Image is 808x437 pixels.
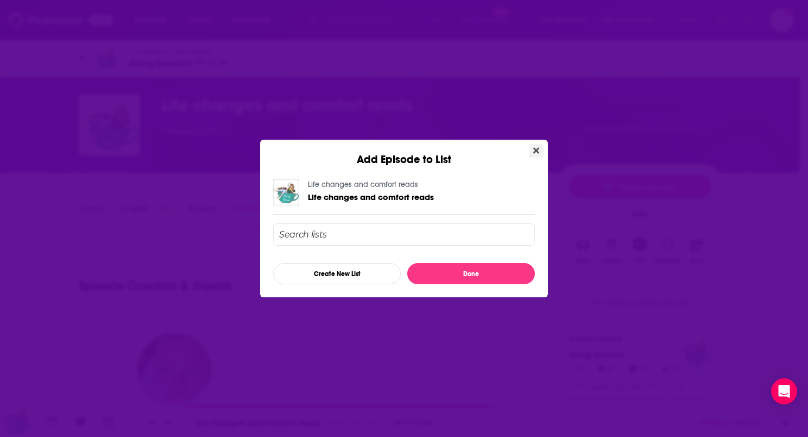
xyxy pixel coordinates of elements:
a: Life changes and comfort reads [308,180,418,189]
a: Life changes and comfort reads [308,192,434,202]
div: Add Episode To List [273,223,535,284]
button: Done [407,263,535,284]
input: Search lists [273,223,535,246]
div: Add Episode to List [260,140,548,166]
button: Close [529,144,544,158]
div: Open Intercom Messenger [771,378,797,404]
img: Life changes and comfort reads [273,179,299,205]
span: Life changes and comfort reads [308,192,434,202]
button: Create New List [273,263,401,284]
